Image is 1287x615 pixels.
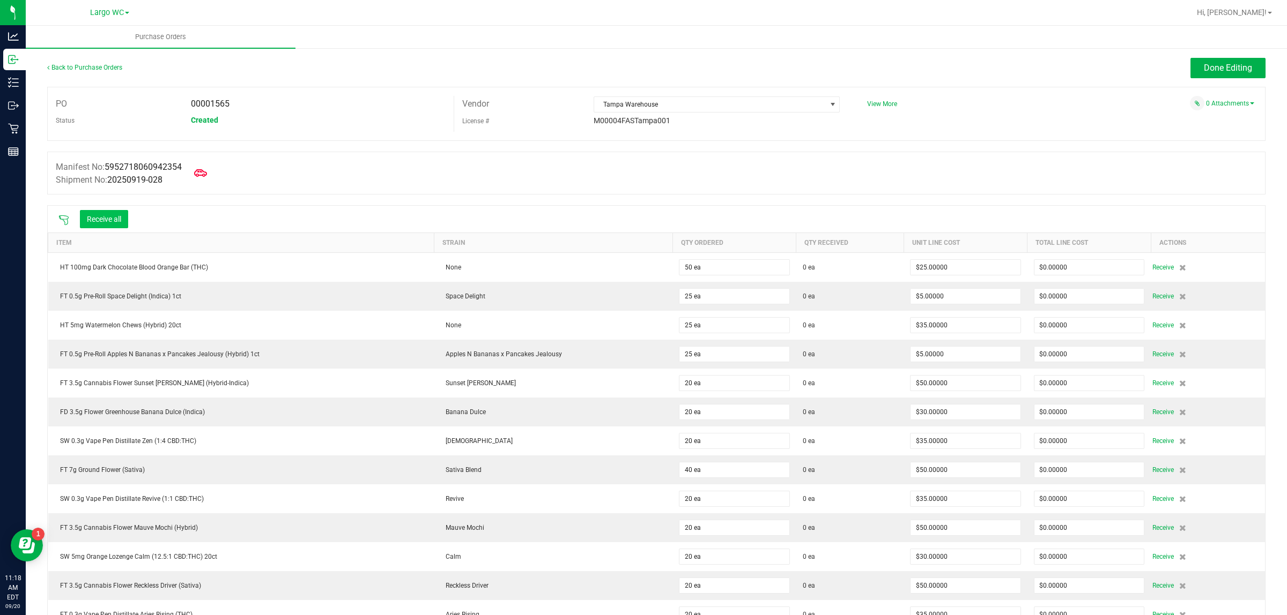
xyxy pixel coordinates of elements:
span: 0 ea [803,262,815,272]
span: Receive [1152,261,1174,274]
input: 0 ea [679,520,789,535]
input: $0.00000 [1034,376,1144,391]
input: $0.00000 [911,520,1020,535]
span: Receive [1152,521,1174,534]
input: 0 ea [679,549,789,564]
input: $0.00000 [1034,404,1144,419]
iframe: Resource center [11,529,43,561]
span: 0 ea [803,523,815,532]
input: $0.00000 [1034,549,1144,564]
input: $0.00000 [911,376,1020,391]
iframe: Resource center unread badge [32,528,45,541]
th: Item [48,232,434,252]
span: Mark as Arrived [190,162,211,184]
span: Reckless Driver [440,582,489,589]
input: 0 ea [679,318,789,333]
span: Receive [1152,492,1174,505]
span: 0 ea [803,436,815,446]
a: Back to Purchase Orders [47,64,122,71]
label: Vendor [462,96,489,112]
span: 0 ea [803,349,815,359]
input: $0.00000 [911,491,1020,506]
span: M00004FASTampa001 [594,116,670,125]
span: Scan packages to receive [58,215,69,226]
div: FT 7g Ground Flower (Sativa) [55,465,428,475]
input: $0.00000 [911,318,1020,333]
label: Status [56,112,75,129]
span: 0 ea [803,378,815,388]
input: $0.00000 [911,462,1020,477]
input: 0 ea [679,347,789,362]
span: Receive [1152,463,1174,476]
div: FT 0.5g Pre-Roll Apples N Bananas x Pancakes Jealousy (Hybrid) 1ct [55,349,428,359]
div: FT 3.5g Cannabis Flower Sunset [PERSON_NAME] (Hybrid-Indica) [55,378,428,388]
span: 0 ea [803,407,815,417]
a: Purchase Orders [26,26,295,48]
span: Receive [1152,348,1174,361]
th: Total Line Cost [1027,232,1151,252]
div: FT 0.5g Pre-Roll Space Delight (Indica) 1ct [55,291,428,301]
input: 0 ea [679,260,789,275]
span: Tampa Warehouse [594,97,826,112]
div: HT 5mg Watermelon Chews (Hybrid) 20ct [55,320,428,330]
input: 0 ea [679,462,789,477]
input: $0.00000 [1034,520,1144,535]
label: PO [56,96,67,112]
label: License # [462,113,489,129]
p: 11:18 AM EDT [5,573,21,602]
inline-svg: Outbound [8,100,19,111]
span: None [440,321,461,329]
input: $0.00000 [911,433,1020,448]
input: $0.00000 [1034,347,1144,362]
span: Receive [1152,377,1174,389]
span: None [440,264,461,271]
div: SW 5mg Orange Lozenge Calm (12.5:1 CBD:THC) 20ct [55,552,428,561]
input: 0 ea [679,404,789,419]
th: Strain [434,232,672,252]
span: 0 ea [803,320,815,330]
div: FT 3.5g Cannabis Flower Reckless Driver (Sativa) [55,581,428,590]
a: 0 Attachments [1206,100,1254,107]
button: Receive all [80,210,128,228]
input: 0 ea [679,433,789,448]
input: $0.00000 [911,347,1020,362]
span: Largo WC [90,8,124,17]
span: Receive [1152,550,1174,563]
input: $0.00000 [1034,433,1144,448]
inline-svg: Analytics [8,31,19,42]
input: 0 ea [679,376,789,391]
span: Receive [1152,579,1174,592]
inline-svg: Retail [8,123,19,134]
inline-svg: Inbound [8,54,19,65]
span: Receive [1152,290,1174,303]
span: Purchase Orders [121,32,201,42]
div: HT 100mg Dark Chocolate Blood Orange Bar (THC) [55,262,428,272]
span: Calm [440,553,461,560]
span: 0 ea [803,581,815,590]
div: FD 3.5g Flower Greenhouse Banana Dulce (Indica) [55,407,428,417]
span: [DEMOGRAPHIC_DATA] [440,437,513,445]
span: Space Delight [440,292,485,300]
input: $0.00000 [911,578,1020,593]
span: Done Editing [1204,63,1252,73]
span: Attach a document [1190,96,1204,110]
th: Actions [1151,232,1265,252]
input: 0 ea [679,289,789,304]
input: $0.00000 [1034,578,1144,593]
input: $0.00000 [911,289,1020,304]
input: $0.00000 [911,549,1020,564]
span: 0 ea [803,291,815,301]
a: View More [867,100,897,108]
input: $0.00000 [911,404,1020,419]
div: SW 0.3g Vape Pen Distillate Revive (1:1 CBD:THC) [55,494,428,504]
input: $0.00000 [1034,491,1144,506]
span: Mauve Mochi [440,524,484,531]
span: Hi, [PERSON_NAME]! [1197,8,1267,17]
th: Qty Received [796,232,904,252]
input: 0 ea [679,578,789,593]
span: Created [191,116,218,124]
span: Receive [1152,319,1174,332]
div: SW 0.3g Vape Pen Distillate Zen (1:4 CBD:THC) [55,436,428,446]
th: Qty Ordered [672,232,796,252]
input: $0.00000 [1034,260,1144,275]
